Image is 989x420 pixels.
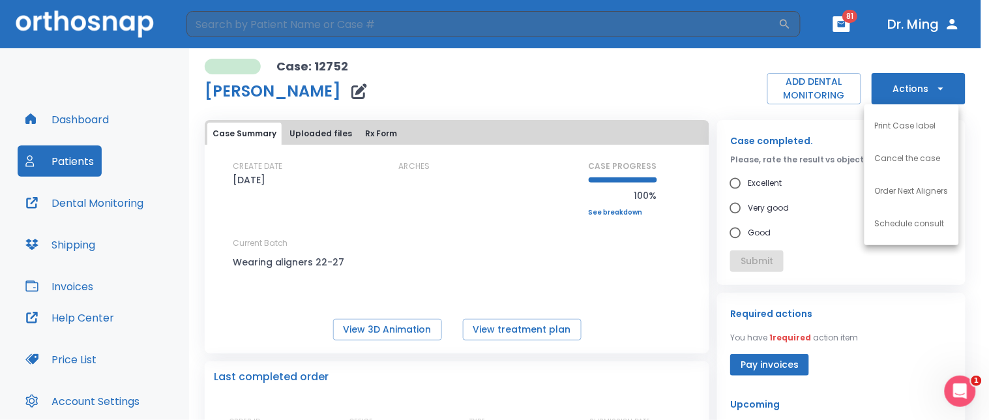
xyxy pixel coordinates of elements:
iframe: Intercom live chat [945,376,976,407]
p: Schedule consult [875,218,945,230]
span: 1 [971,376,982,386]
p: Cancel the case [875,153,941,164]
p: Order Next Aligners [875,185,949,197]
p: Print Case label [875,120,936,132]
